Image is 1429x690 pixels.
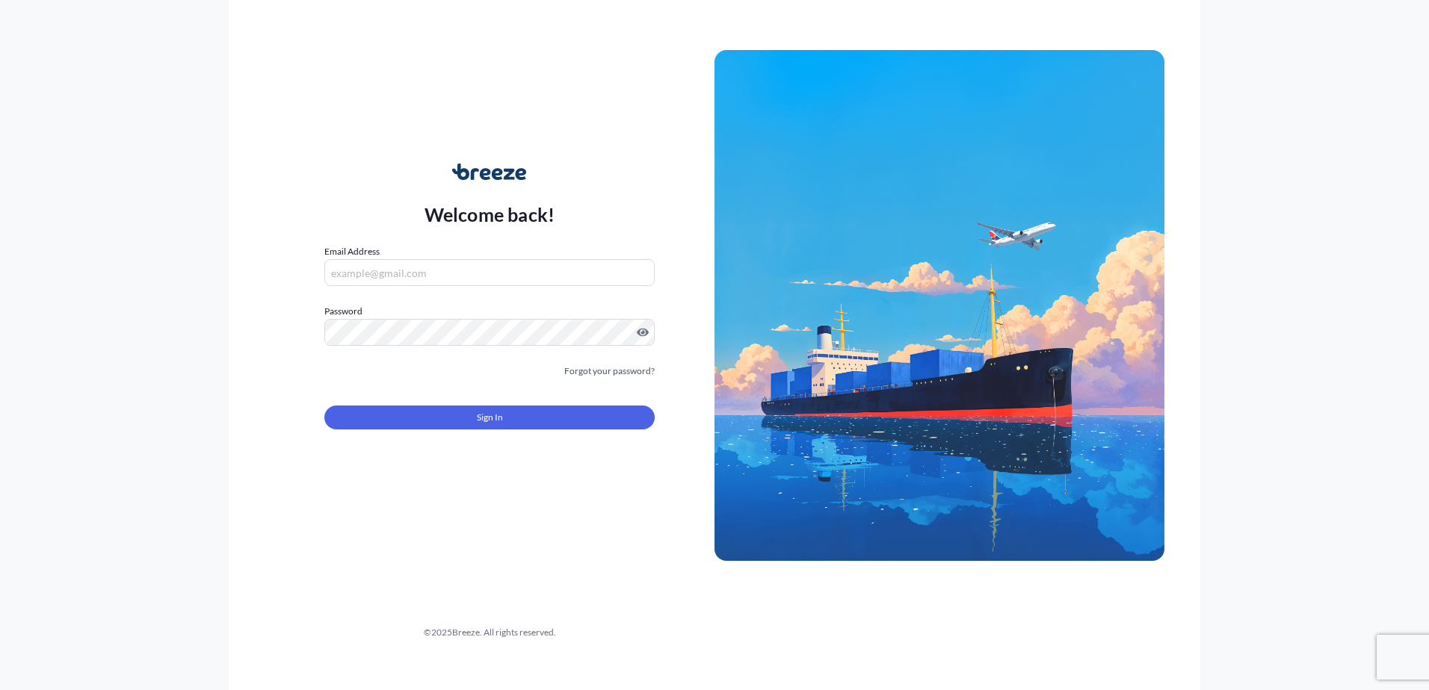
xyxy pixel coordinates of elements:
[324,259,655,286] input: example@gmail.com
[637,326,649,338] button: Show password
[477,410,503,425] span: Sign In
[324,304,655,319] label: Password
[714,50,1164,561] img: Ship illustration
[425,202,555,226] p: Welcome back!
[324,405,655,429] button: Sign In
[564,364,655,379] a: Forgot your password?
[324,244,380,259] label: Email Address
[265,625,714,640] div: © 2025 Breeze. All rights reserved.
